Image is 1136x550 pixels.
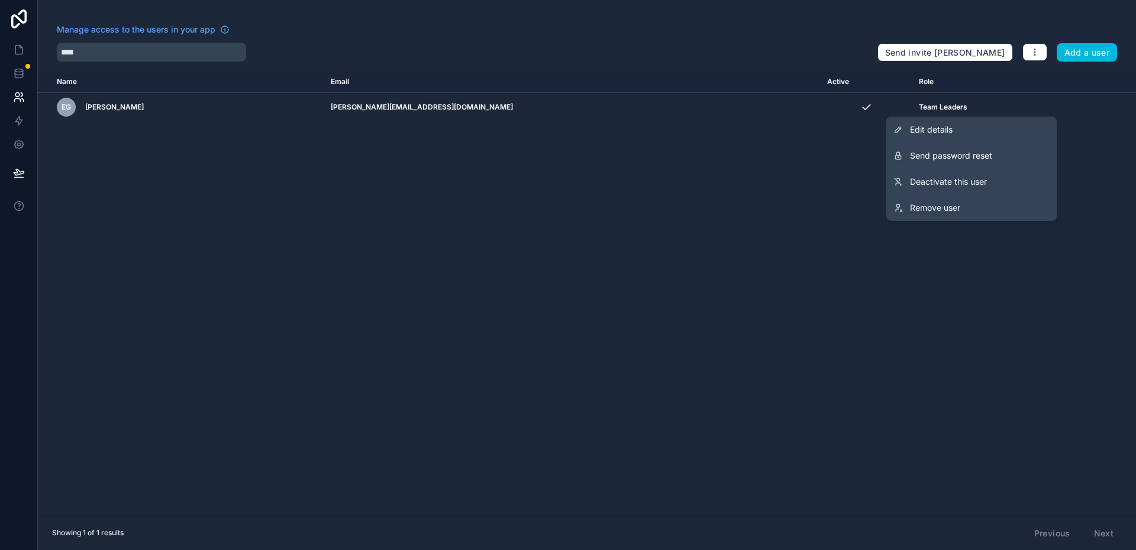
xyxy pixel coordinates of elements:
[910,150,992,162] span: Send password reset
[919,102,967,112] span: Team Leaders
[85,102,144,112] span: [PERSON_NAME]
[38,71,1136,516] div: scrollable content
[820,71,911,93] th: Active
[324,71,820,93] th: Email
[886,117,1057,143] a: Edit details
[910,124,953,136] span: Edit details
[324,93,820,122] td: [PERSON_NAME][EMAIL_ADDRESS][DOMAIN_NAME]
[57,24,230,36] a: Manage access to the users in your app
[62,102,71,112] span: EG
[38,71,324,93] th: Name
[877,43,1013,62] button: Send invite [PERSON_NAME]
[886,143,1057,169] button: Send password reset
[886,169,1057,195] a: Deactivate this user
[52,528,124,538] span: Showing 1 of 1 results
[910,176,987,188] span: Deactivate this user
[886,195,1057,221] a: Remove user
[912,71,1070,93] th: Role
[910,202,960,214] span: Remove user
[57,24,215,36] span: Manage access to the users in your app
[1057,43,1118,62] button: Add a user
